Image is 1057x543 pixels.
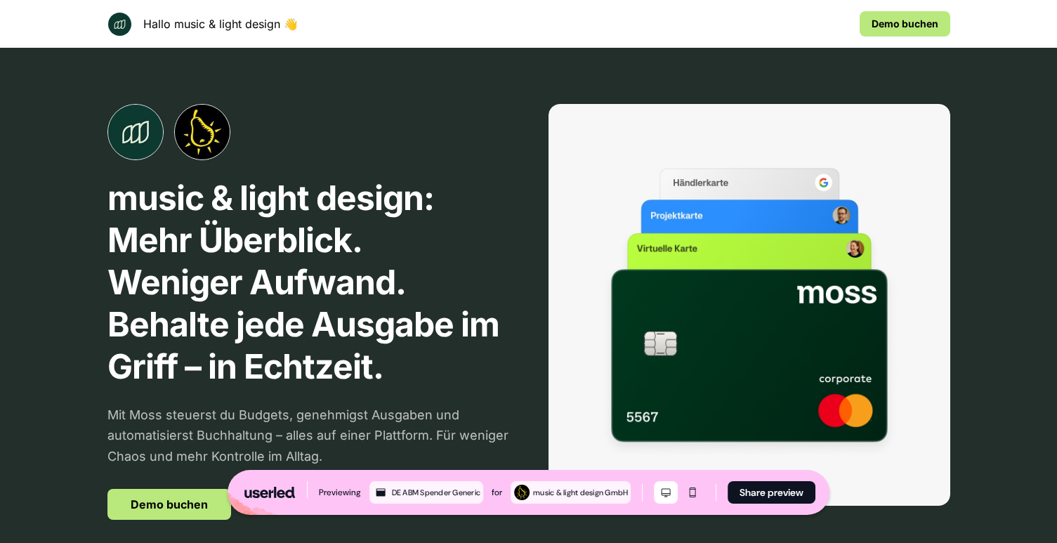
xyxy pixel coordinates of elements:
button: Desktop mode [654,481,678,504]
div: for [492,485,502,499]
div: music & light design GmbH [533,486,628,499]
a: Demo buchen [107,489,231,520]
button: Share preview [728,481,815,504]
button: Mobile mode [681,481,704,504]
div: Previewing [319,485,361,499]
p: music & light design: Mehr Überblick. Weniger Aufwand. Behalte jede Ausgabe im Griff – in Echtzeit. [107,177,509,388]
p: Mit Moss steuerst du Budgets, genehmigst Ausgaben und automatisierst Buchhaltung – alles auf eine... [107,405,509,466]
a: Demo buchen [860,11,950,37]
p: Hallo music & light design 👋 [143,15,298,32]
div: DE ABM Spender Generic [392,486,481,499]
